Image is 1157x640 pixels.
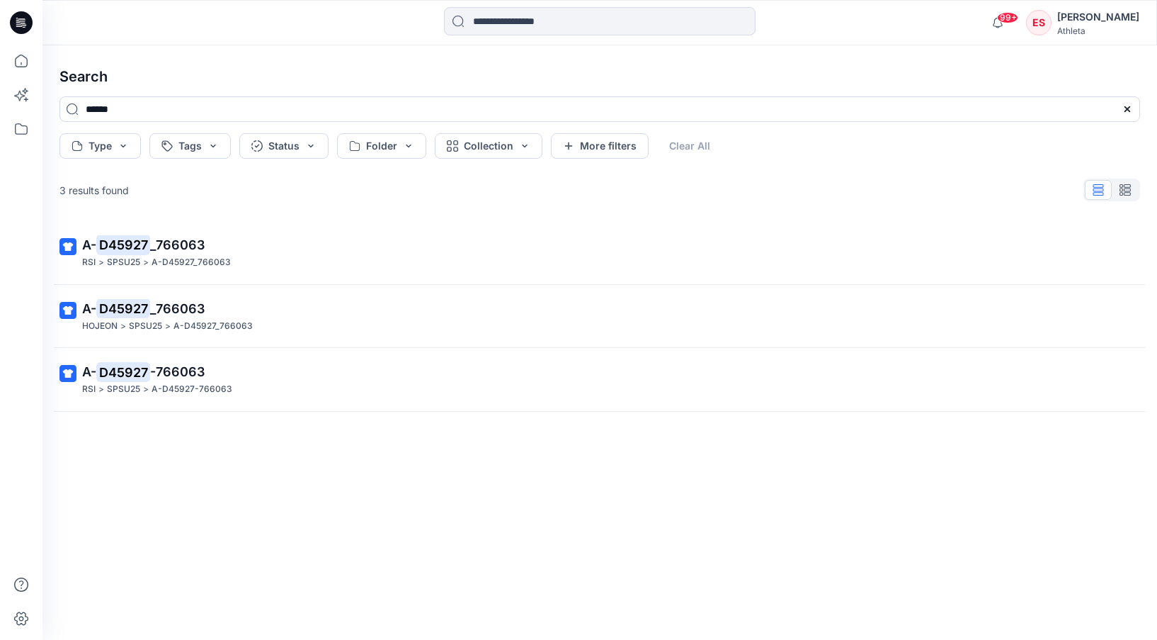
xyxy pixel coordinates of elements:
span: _766063 [150,237,205,252]
button: Type [59,133,141,159]
button: More filters [551,133,649,159]
button: Tags [149,133,231,159]
h4: Search [48,57,1151,96]
div: ES [1026,10,1051,35]
button: Status [239,133,329,159]
p: RSI [82,382,96,397]
p: SPSU25 [129,319,162,334]
a: A-D45927-766063RSI>SPSU25>A-D45927-766063 [51,354,1149,405]
button: Collection [435,133,542,159]
button: Folder [337,133,426,159]
a: A-D45927_766063RSI>SPSU25>A-D45927_766063 [51,227,1149,279]
div: Athleta [1057,26,1139,36]
p: > [165,319,171,334]
p: A-D45927-766063 [152,382,232,397]
p: A-D45927_766063 [152,255,231,270]
p: SPSU25 [107,382,140,397]
a: A-D45927_766063HOJEON>SPSU25>A-D45927_766063 [51,291,1149,342]
span: _766063 [150,301,205,316]
p: RSI [82,255,96,270]
span: 99+ [997,12,1018,23]
div: [PERSON_NAME] [1057,9,1139,26]
p: > [143,255,149,270]
mark: D45927 [96,235,150,254]
p: A-D45927_766063 [173,319,253,334]
span: A- [82,364,96,379]
p: HOJEON [82,319,118,334]
p: 3 results found [59,183,129,198]
mark: D45927 [96,298,150,318]
p: > [98,382,104,397]
p: > [98,255,104,270]
mark: D45927 [96,362,150,382]
span: A- [82,237,96,252]
p: SPSU25 [107,255,140,270]
p: > [143,382,149,397]
span: A- [82,301,96,316]
p: > [120,319,126,334]
span: -766063 [150,364,205,379]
